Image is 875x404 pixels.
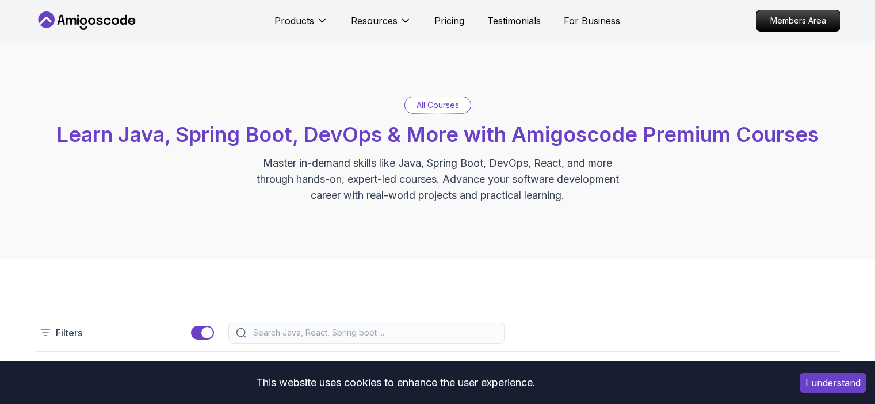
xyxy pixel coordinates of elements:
a: Pricing [434,14,464,28]
p: Products [274,14,314,28]
p: All Courses [417,99,459,111]
input: Search Java, React, Spring boot ... [251,327,497,338]
p: Filters [56,326,82,340]
span: Learn Java, Spring Boot, DevOps & More with Amigoscode Premium Courses [56,122,819,147]
p: Members Area [756,10,840,31]
button: Products [274,14,328,37]
button: Resources [351,14,411,37]
h2: Type [56,361,78,375]
a: For Business [564,14,620,28]
a: Members Area [756,10,840,32]
p: Master in-demand skills like Java, Spring Boot, DevOps, React, and more through hands-on, expert-... [244,155,631,203]
div: This website uses cookies to enhance the user experience. [9,370,782,395]
a: Testimonials [487,14,541,28]
button: Accept cookies [800,373,866,393]
p: Resources [351,14,398,28]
